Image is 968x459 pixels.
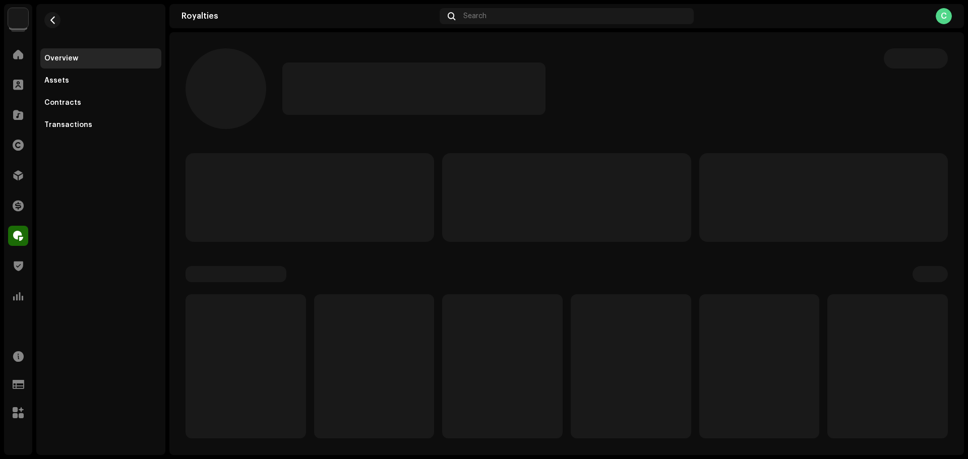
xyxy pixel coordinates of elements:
[44,54,78,62] div: Overview
[181,12,436,20] div: Royalties
[40,48,161,69] re-m-nav-item: Overview
[44,77,69,85] div: Assets
[44,121,92,129] div: Transactions
[44,99,81,107] div: Contracts
[463,12,487,20] span: Search
[936,8,952,24] div: C
[40,71,161,91] re-m-nav-item: Assets
[40,93,161,113] re-m-nav-item: Contracts
[8,8,28,28] img: 730b9dfe-18b5-4111-b483-f30b0c182d82
[40,115,161,135] re-m-nav-item: Transactions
